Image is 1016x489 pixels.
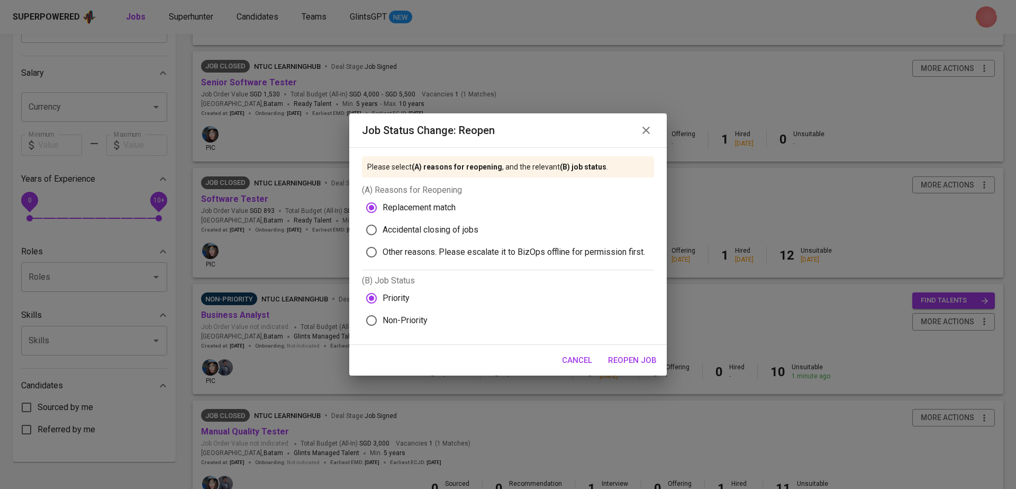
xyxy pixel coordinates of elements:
p: (B) Job Status [362,274,654,287]
span: Other reasons. Please escalate it to BizOps offline for permission first. [383,246,645,259]
button: Cancel [556,349,598,371]
span: Accidental closing of jobs [383,224,478,236]
p: Please select , and the relevant . [367,162,608,172]
b: (B) job status [560,163,606,171]
span: Replacement match [383,201,456,214]
span: Cancel [562,353,592,367]
h6: Job status change: Reopen [362,122,495,139]
b: (A) reasons for reopening [412,163,502,171]
span: Non-Priority [383,314,428,327]
p: (A) Reasons for Reopening [362,184,654,197]
span: Priority [383,292,410,305]
span: Reopen Job [608,353,657,367]
button: Reopen Job [602,349,663,371]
